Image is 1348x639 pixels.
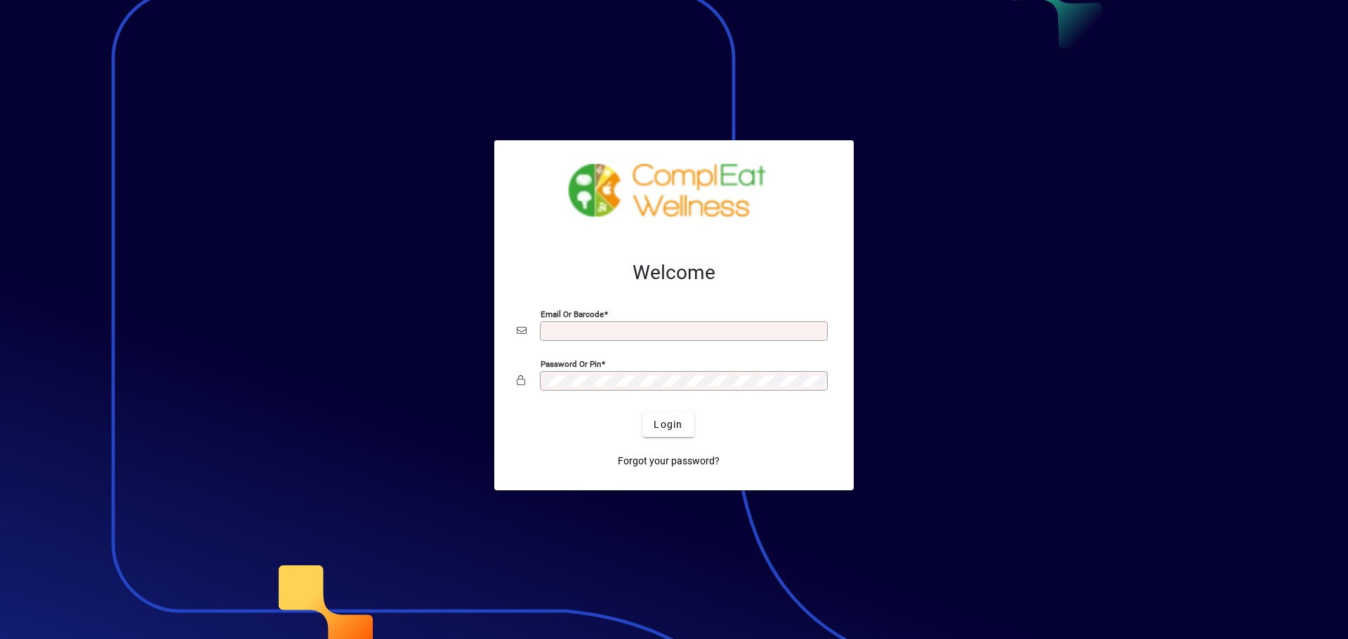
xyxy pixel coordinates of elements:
[642,412,694,437] button: Login
[654,417,682,432] span: Login
[517,261,831,285] h2: Welcome
[618,454,720,469] span: Forgot your password?
[541,359,601,369] mat-label: Password or Pin
[541,309,604,319] mat-label: Email or Barcode
[612,448,725,473] a: Forgot your password?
